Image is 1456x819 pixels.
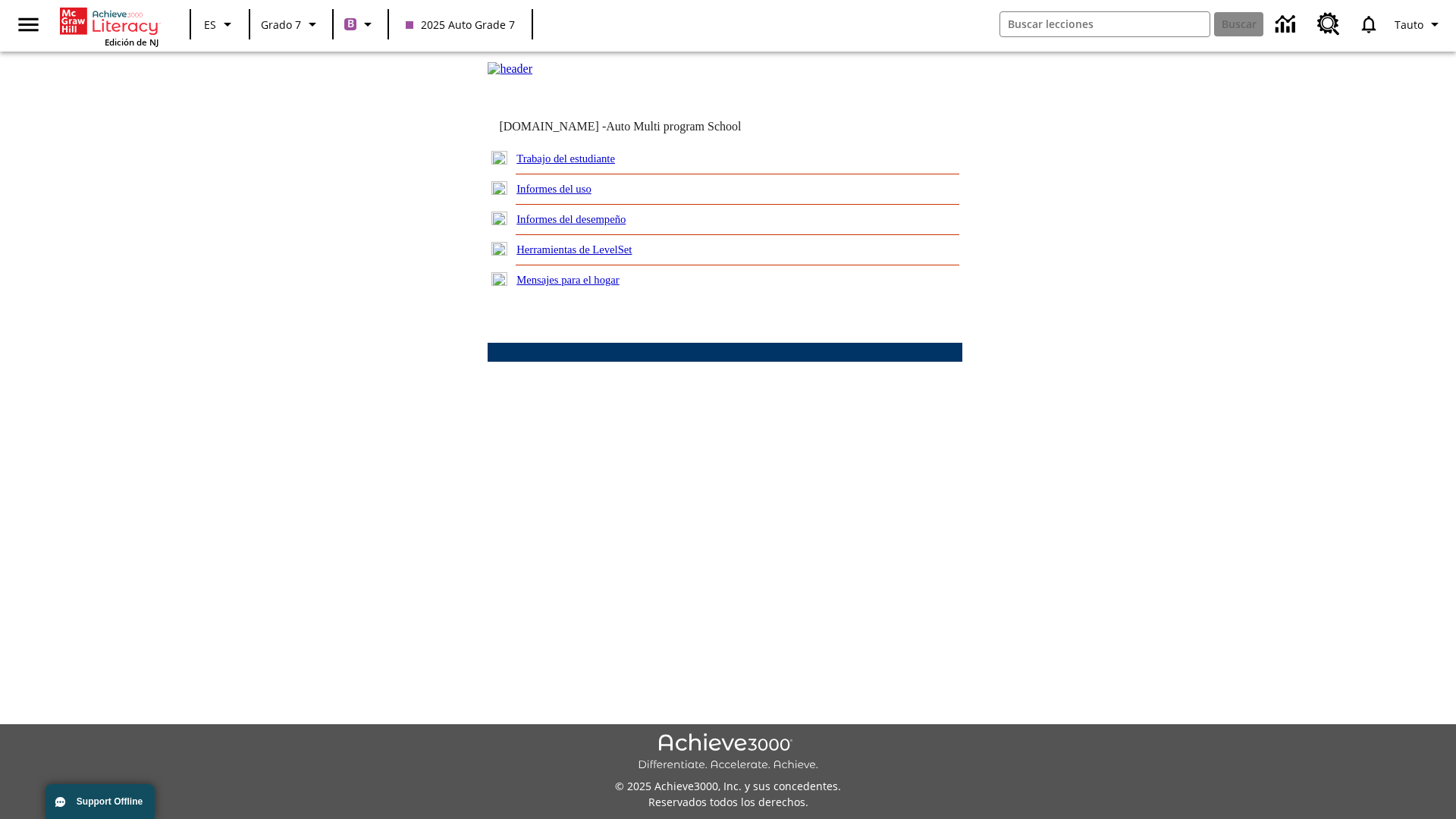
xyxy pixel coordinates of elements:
[516,243,632,256] a: Herramientas de LevelSet
[491,272,507,286] img: plus.gif
[491,242,507,256] img: plus.gif
[491,181,507,195] img: plus.gif
[406,17,515,33] span: 2025 Auto Grade 7
[516,152,615,165] a: Trabajo del estudiante
[638,733,818,772] img: Achieve3000 Differentiate Accelerate Achieve
[45,784,155,819] button: Support Offline
[347,14,354,33] span: B
[516,213,626,225] a: Informes del desempeño
[516,183,591,195] a: Informes del uso
[338,11,383,38] button: Boost El color de la clase es morado/púrpura. Cambiar el color de la clase.
[196,11,244,38] button: Lenguaje: ES, Selecciona un idioma
[105,36,158,48] span: Edición de NJ
[1308,4,1349,45] a: Centro de recursos, Se abrirá en una pestaña nueva.
[60,5,158,48] div: Portada
[1349,5,1389,44] a: Notificaciones
[491,212,507,225] img: plus.gif
[204,17,216,33] span: ES
[1389,11,1450,38] button: Perfil/Configuración
[491,151,507,165] img: plus.gif
[261,17,301,33] span: Grado 7
[488,62,532,76] img: header
[6,2,51,47] button: Abrir el menú lateral
[1395,17,1423,33] span: Tauto
[1000,12,1210,36] input: Buscar campo
[77,796,143,807] span: Support Offline
[255,11,328,38] button: Grado: Grado 7, Elige un grado
[1266,4,1308,45] a: Centro de información
[606,120,741,133] nobr: Auto Multi program School
[516,274,620,286] a: Mensajes para el hogar
[499,120,778,133] td: [DOMAIN_NAME] -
